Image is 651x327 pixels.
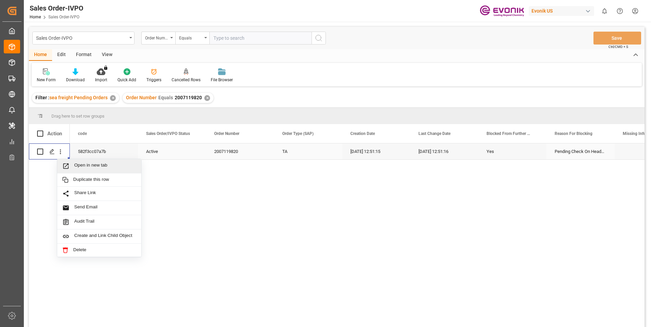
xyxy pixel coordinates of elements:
[529,4,597,17] button: Evonik US
[52,49,71,61] div: Edit
[487,144,538,159] div: Yes
[608,44,628,49] span: Ctrl/CMD + S
[141,32,175,45] button: open menu
[117,77,136,83] div: Quick Add
[546,143,615,159] div: Pending Check On Header Level, Special Transport Requirements Unchecked
[35,95,49,100] span: Filter :
[418,131,450,136] span: Last Change Date
[179,33,202,41] div: Equals
[350,131,375,136] span: Creation Date
[51,114,105,119] span: Drag here to set row groups
[146,144,198,159] div: Active
[32,32,134,45] button: open menu
[30,15,41,19] a: Home
[282,131,314,136] span: Order Type (SAP)
[49,95,108,100] span: sea freight Pending Orders
[529,6,594,16] div: Evonik US
[175,32,209,45] button: open menu
[36,33,127,42] div: Sales Order-IVPO
[206,143,274,159] div: 2007119820
[342,143,410,159] div: [DATE] 12:51:15
[172,77,201,83] div: Cancelled Rows
[555,131,592,136] span: Reason For Blocking
[70,143,138,159] div: 582f3cc07a7b
[30,3,83,13] div: Sales Order-IVPO
[47,131,62,137] div: Action
[158,95,173,100] span: Equals
[37,77,56,83] div: New Form
[146,77,161,83] div: Triggers
[97,49,117,61] div: View
[29,143,70,160] div: Press SPACE to select this row.
[29,49,52,61] div: Home
[214,131,239,136] span: Order Number
[597,3,612,19] button: show 0 new notifications
[146,131,190,136] span: Sales Order/IVPO Status
[274,143,342,159] div: TA
[410,143,478,159] div: [DATE] 12:51:16
[480,5,524,17] img: Evonik-brand-mark-Deep-Purple-RGB.jpeg_1700498283.jpeg
[612,3,628,19] button: Help Center
[110,95,116,101] div: ✕
[78,131,87,136] span: code
[204,95,210,101] div: ✕
[175,95,202,100] span: 2007119820
[312,32,326,45] button: search button
[593,32,641,45] button: Save
[145,33,168,41] div: Order Number
[211,77,233,83] div: File Browser
[126,95,157,100] span: Order Number
[71,49,97,61] div: Format
[66,77,85,83] div: Download
[487,131,532,136] span: Blocked From Further Processing
[209,32,312,45] input: Type to search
